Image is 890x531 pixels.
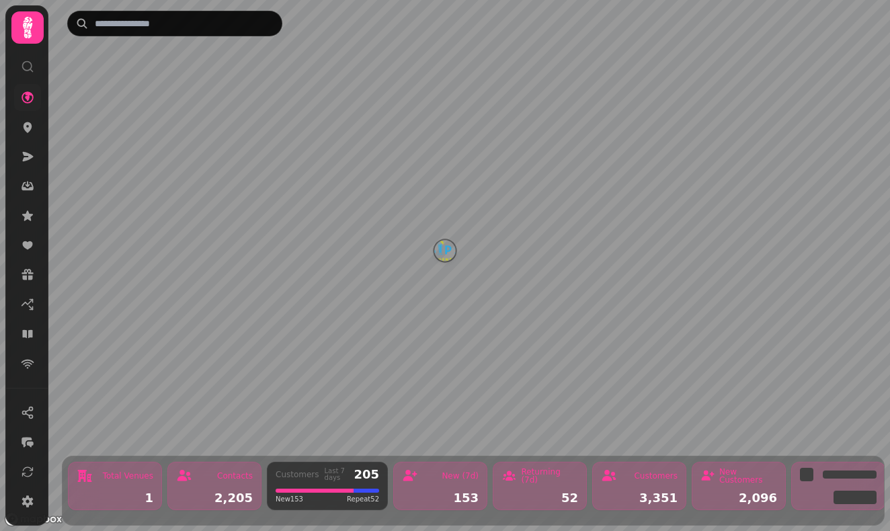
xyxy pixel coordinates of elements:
[634,472,678,480] div: Customers
[103,472,153,480] div: Total Venues
[442,472,479,480] div: New (7d)
[354,468,379,481] div: 205
[521,468,578,484] div: Returning (7d)
[276,471,319,479] div: Customers
[434,240,456,261] button: Skyline SIPS SJQ
[700,492,777,504] div: 2,096
[434,240,456,265] div: Map marker
[217,472,253,480] div: Contacts
[347,494,379,504] span: Repeat 52
[402,492,479,504] div: 153
[719,468,777,484] div: New Customers
[176,492,253,504] div: 2,205
[77,492,153,504] div: 1
[4,512,63,527] a: Mapbox logo
[501,492,578,504] div: 52
[325,468,349,481] div: Last 7 days
[601,492,678,504] div: 3,351
[276,494,303,504] span: New 153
